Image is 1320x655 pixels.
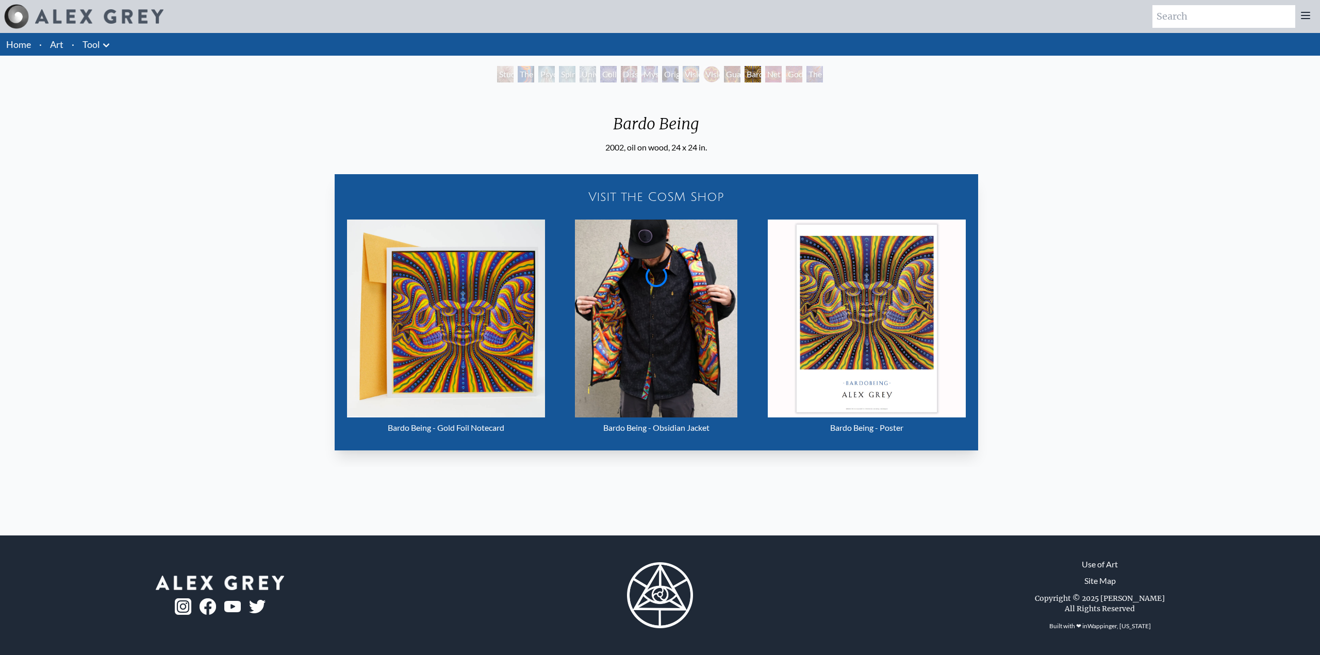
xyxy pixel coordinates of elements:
[557,417,755,438] div: Bardo Being - Obsidian Jacket
[6,39,31,50] a: Home
[249,600,266,613] img: twitter-logo.png
[538,66,555,82] div: Psychic Energy System
[1035,593,1165,603] div: Copyright © 2025 [PERSON_NAME]
[768,417,966,438] div: Bardo Being - Poster
[175,598,191,615] img: ig-logo.png
[745,66,761,82] div: Bardo Being
[200,598,216,615] img: fb-logo.png
[768,220,966,417] img: Bardo Being - Poster
[347,220,545,438] a: Bardo Being - Gold Foil Notecard
[50,37,63,52] a: Art
[1082,558,1118,570] a: Use of Art
[341,180,972,213] a: Visit the CoSM Shop
[621,66,637,82] div: Dissectional Art for Tool's Lateralus CD
[605,141,707,154] div: 2002, oil on wood, 24 x 24 in.
[497,66,514,82] div: Study for the Great Turn
[559,66,575,82] div: Spiritual Energy System
[765,66,782,82] div: Net of Being
[683,66,699,82] div: Vision Crystal
[580,66,596,82] div: Universal Mind Lattice
[35,33,46,56] li: ·
[347,220,545,417] img: Bardo Being - Gold Foil Notecard
[1087,622,1151,630] a: Wappinger, [US_STATE]
[806,66,823,82] div: The Great Turn
[1152,5,1295,28] input: Search
[1084,575,1116,587] a: Site Map
[724,66,740,82] div: Guardian of Infinite Vision
[224,601,241,613] img: youtube-logo.png
[1045,618,1155,634] div: Built with ❤ in
[605,114,707,141] div: Bardo Being
[68,33,78,56] li: ·
[347,417,545,438] div: Bardo Being - Gold Foil Notecard
[82,37,100,52] a: Tool
[641,66,658,82] div: Mystic Eye
[557,220,755,438] a: Bardo Being - Obsidian Jacket
[518,66,534,82] div: The Torch
[575,220,737,417] img: Bardo Being - Obsidian Jacket
[1065,603,1135,614] div: All Rights Reserved
[600,66,617,82] div: Collective Vision
[662,66,679,82] div: Original Face
[703,66,720,82] div: Vision [PERSON_NAME]
[786,66,802,82] div: Godself
[768,220,966,438] a: Bardo Being - Poster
